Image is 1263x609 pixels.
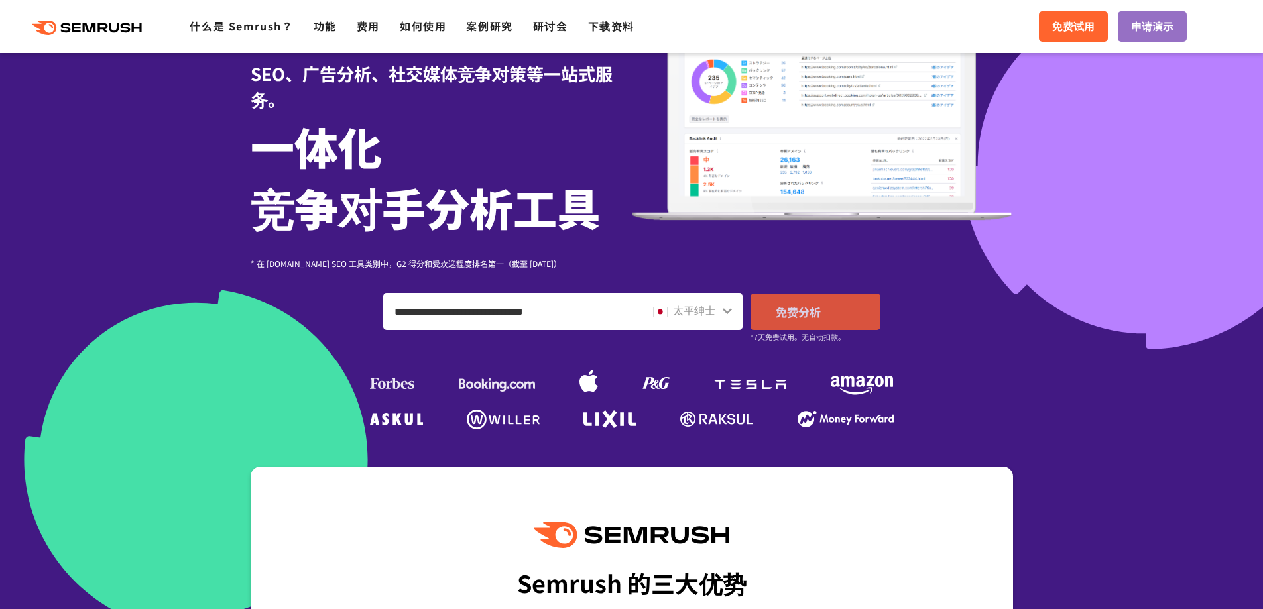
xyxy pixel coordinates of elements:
a: 研讨会 [533,18,568,34]
font: 一体化 [251,114,382,178]
img: Semrush [534,522,729,548]
a: 免费分析 [751,294,880,330]
font: SEO、广告分析、社交媒体竞争对策等一站式服务。 [251,61,613,111]
font: Semrush 的三大优势 [517,565,747,600]
font: 免费试用 [1052,18,1095,34]
a: 申请演示 [1118,11,1187,42]
font: 免费分析 [776,304,821,320]
a: 免费试用 [1039,11,1108,42]
a: 案例研究 [466,18,512,34]
a: 下载资料 [588,18,634,34]
font: 竞争对手分析工具 [251,175,601,239]
a: 功能 [314,18,337,34]
a: 如何使用 [400,18,446,34]
a: 什么是 Semrush？ [190,18,293,34]
a: 费用 [357,18,380,34]
font: 太平绅士 [673,302,715,318]
input: 输入域名、关键字或 URL [384,294,641,329]
font: *7天免费试用。无自动扣款。 [751,331,845,342]
font: 申请演示 [1131,18,1173,34]
font: * 在 [DOMAIN_NAME] SEO 工具类别中，G2 得分和受欢迎程度排名第一（截至 [DATE]） [251,258,562,269]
